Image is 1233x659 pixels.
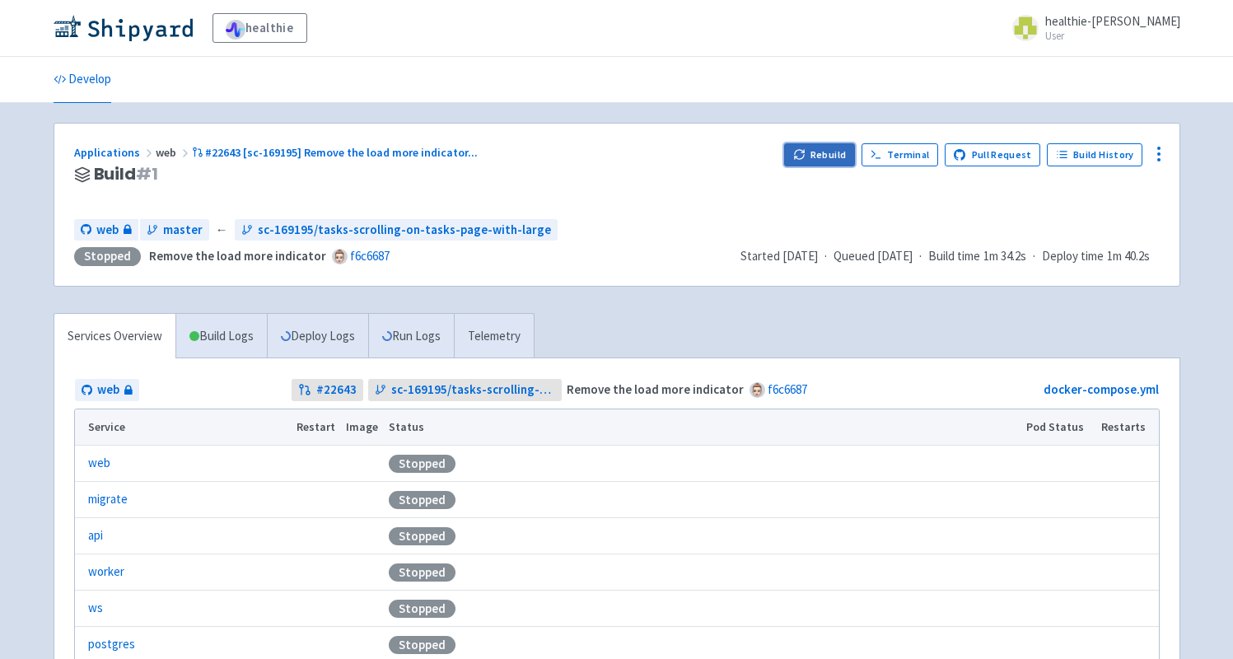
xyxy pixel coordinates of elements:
div: · · · [740,247,1160,266]
span: # 1 [136,162,158,185]
a: healthie-[PERSON_NAME] User [1002,15,1180,41]
span: sc-169195/tasks-scrolling-on-tasks-page-with-large [391,381,555,400]
small: User [1045,30,1180,41]
th: Service [75,409,292,446]
a: postgres [88,635,135,654]
strong: # 22643 [316,381,357,400]
div: Stopped [389,600,455,618]
span: 1m 34.2s [983,247,1026,266]
span: Queued [834,248,913,264]
button: Rebuild [784,143,855,166]
a: Pull Request [945,143,1041,166]
a: master [140,219,209,241]
a: Deploy Logs [267,314,368,359]
div: Stopped [389,491,455,509]
th: Image [340,409,383,446]
a: Run Logs [368,314,454,359]
a: Develop [54,57,111,103]
a: sc-169195/tasks-scrolling-on-tasks-page-with-large [235,219,558,241]
span: #22643 [sc-169195] Remove the load more indicator ... [205,145,478,160]
a: f6c6687 [768,381,807,397]
div: Stopped [389,455,455,473]
a: #22643 [292,379,363,401]
span: master [163,221,203,240]
span: healthie-[PERSON_NAME] [1045,13,1180,29]
span: web [96,221,119,240]
span: Started [740,248,818,264]
div: Stopped [389,527,455,545]
time: [DATE] [782,248,818,264]
a: docker-compose.yml [1044,381,1159,397]
a: migrate [88,490,128,509]
th: Restart [292,409,341,446]
time: [DATE] [877,248,913,264]
a: #22643 [sc-169195] Remove the load more indicator... [192,145,481,160]
a: healthie [213,13,307,43]
a: web [88,454,110,473]
a: f6c6687 [350,248,390,264]
a: Terminal [862,143,938,166]
th: Restarts [1095,409,1158,446]
span: Deploy time [1042,247,1104,266]
a: web [75,379,139,401]
span: Build [94,165,158,184]
a: Services Overview [54,314,175,359]
th: Pod Status [1020,409,1095,446]
div: Stopped [389,563,455,582]
img: Shipyard logo [54,15,193,41]
span: Build time [928,247,980,266]
div: Stopped [389,636,455,654]
a: api [88,526,103,545]
a: Telemetry [454,314,534,359]
span: sc-169195/tasks-scrolling-on-tasks-page-with-large [258,221,551,240]
div: Stopped [74,247,141,266]
strong: Remove the load more indicator [149,248,326,264]
th: Status [383,409,1020,446]
a: Build Logs [176,314,267,359]
a: sc-169195/tasks-scrolling-on-tasks-page-with-large [368,379,562,401]
span: web [156,145,192,160]
a: web [74,219,138,241]
span: 1m 40.2s [1107,247,1150,266]
a: ws [88,599,103,618]
span: ← [216,221,228,240]
strong: Remove the load more indicator [567,381,744,397]
a: worker [88,563,124,582]
a: Build History [1047,143,1142,166]
a: Applications [74,145,156,160]
span: web [97,381,119,400]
